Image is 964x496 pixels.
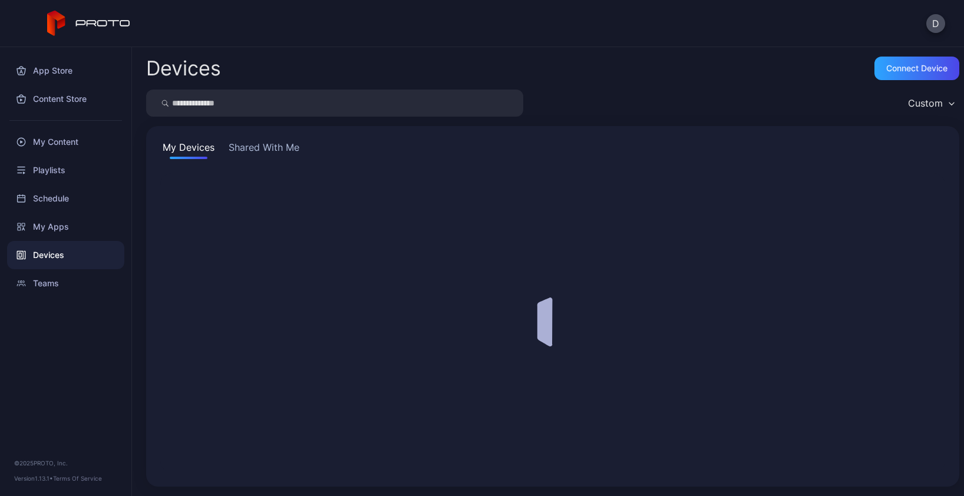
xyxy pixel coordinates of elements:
button: D [926,14,945,33]
span: Version 1.13.1 • [14,475,53,482]
a: Devices [7,241,124,269]
div: Custom [908,97,943,109]
a: Schedule [7,184,124,213]
div: Connect device [886,64,948,73]
a: My Content [7,128,124,156]
a: My Apps [7,213,124,241]
a: App Store [7,57,124,85]
a: Playlists [7,156,124,184]
h2: Devices [146,58,221,79]
a: Teams [7,269,124,297]
div: © 2025 PROTO, Inc. [14,458,117,468]
a: Terms Of Service [53,475,102,482]
a: Content Store [7,85,124,113]
button: My Devices [160,140,217,159]
button: Connect device [874,57,959,80]
button: Custom [902,90,959,117]
button: Shared With Me [226,140,302,159]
